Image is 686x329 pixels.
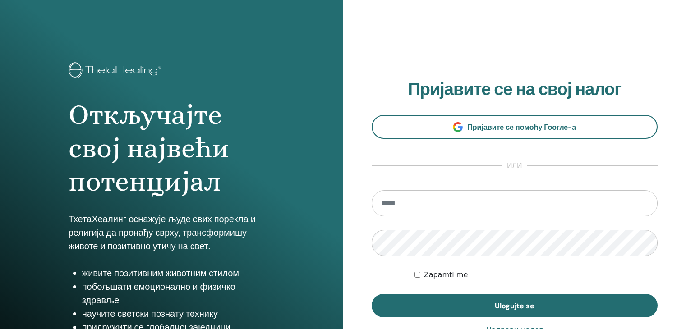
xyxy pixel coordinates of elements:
span: Пријавите се помоћу Гоогле-а [467,123,576,132]
label: Zapamti me [424,270,468,280]
span: Ulogujte se [495,301,534,311]
h2: Пријавите се на свој налог [372,79,658,100]
a: Пријавите се помоћу Гоогле-а [372,115,658,139]
li: побољшати емоционално и физичко здравље [82,280,275,307]
button: Ulogujte se [372,294,658,317]
span: или [502,160,527,171]
h1: Откључајте свој највећи потенцијал [69,98,275,199]
li: научите светски познату технику [82,307,275,320]
div: Keep me authenticated indefinitely or until I manually logout [414,270,658,280]
li: живите позитивним животним стилом [82,266,275,280]
p: ТхетаХеалинг оснажује људе свих порекла и религија да пронађу сврху, трансформишу животе и позити... [69,212,275,253]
